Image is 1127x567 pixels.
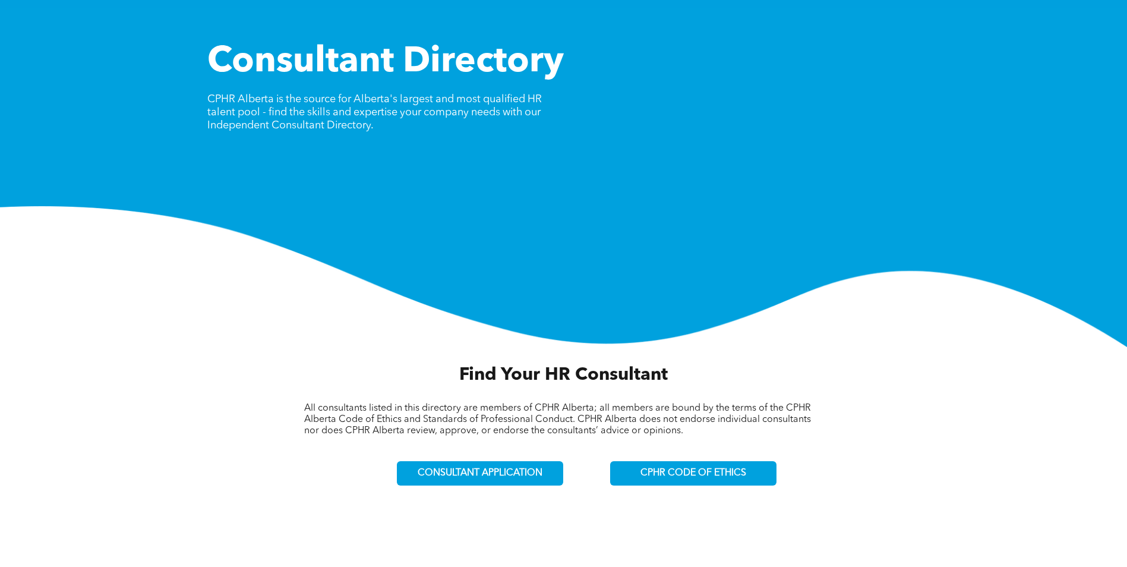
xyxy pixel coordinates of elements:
[207,94,542,131] span: CPHR Alberta is the source for Alberta's largest and most qualified HR talent pool - find the ski...
[610,461,776,486] a: CPHR CODE OF ETHICS
[418,468,542,479] span: CONSULTANT APPLICATION
[459,366,668,384] span: Find Your HR Consultant
[397,461,563,486] a: CONSULTANT APPLICATION
[640,468,746,479] span: CPHR CODE OF ETHICS
[207,45,564,80] span: Consultant Directory
[304,404,811,436] span: All consultants listed in this directory are members of CPHR Alberta; all members are bound by th...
